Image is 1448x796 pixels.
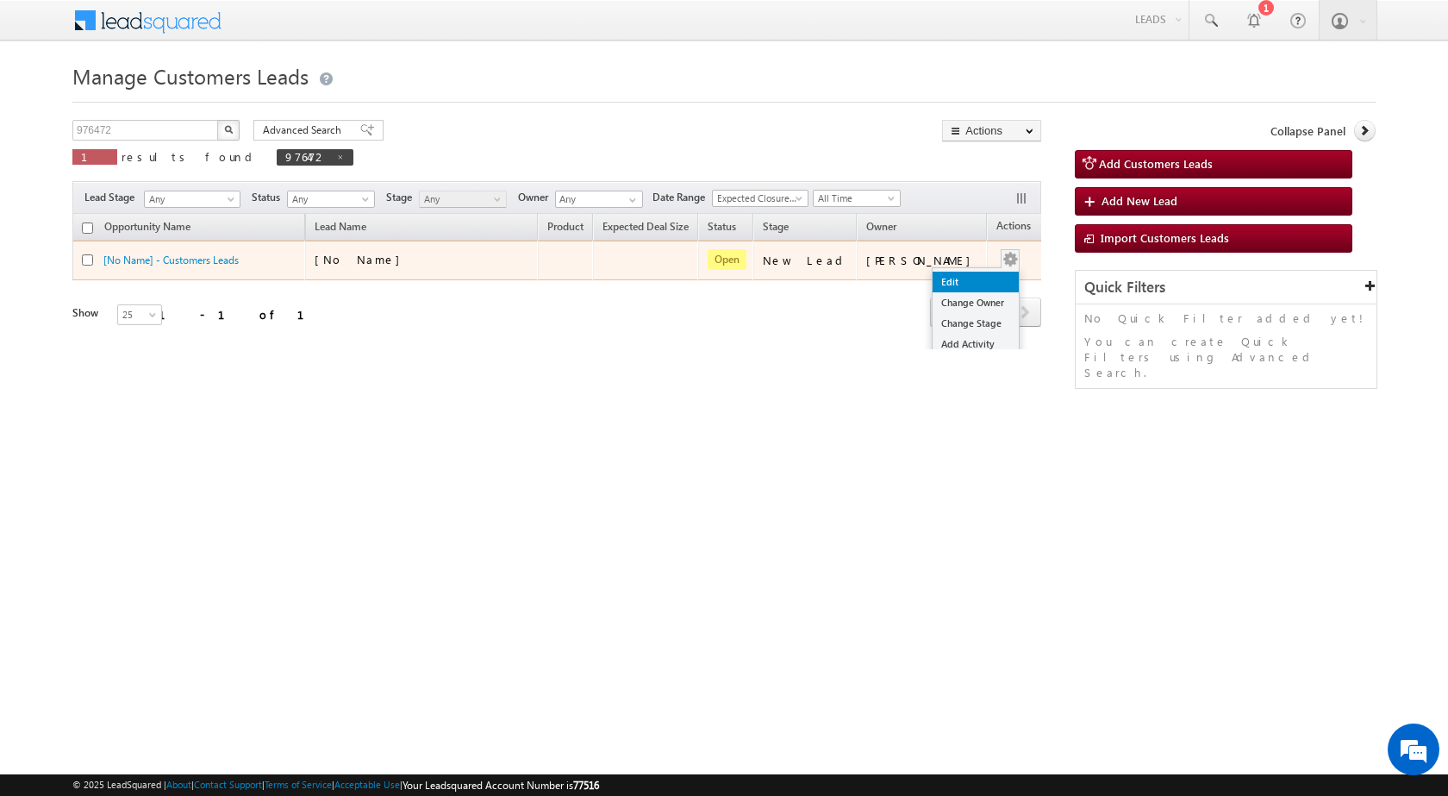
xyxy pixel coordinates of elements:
span: Stage [763,220,789,233]
span: Add Customers Leads [1099,156,1213,171]
a: 25 [117,304,162,325]
span: Owner [518,190,555,205]
span: 976472 [285,149,328,164]
a: Contact Support [194,779,262,790]
span: Any [288,191,370,207]
input: Type to Search [555,191,643,208]
span: 77516 [573,779,599,792]
a: Stage [754,217,797,240]
div: [PERSON_NAME] [866,253,979,268]
a: Any [144,191,240,208]
span: Product [547,220,584,233]
p: No Quick Filter added yet! [1084,310,1368,326]
input: Check all records [82,223,93,234]
span: 25 [118,307,164,323]
span: next [1009,298,1041,327]
a: About [166,779,191,790]
div: Quick Filters [1076,271,1376,304]
a: Any [287,191,375,208]
a: Status [699,217,745,240]
div: 1 - 1 of 1 [159,304,325,324]
a: next [1009,299,1041,327]
a: [No Name] - Customers Leads [103,254,239,266]
div: New Lead [763,253,849,268]
span: Expected Closure Date [713,191,802,206]
a: Expected Deal Size [594,217,697,240]
span: Import Customers Leads [1101,230,1229,245]
a: Show All Items [620,191,641,209]
a: prev [930,299,962,327]
div: Show [72,305,103,321]
span: Owner [866,220,896,233]
span: Stage [386,190,419,205]
span: prev [930,298,962,327]
span: 1 [81,149,109,164]
span: results found [122,149,259,164]
span: Lead Stage [84,190,141,205]
a: Expected Closure Date [712,190,808,207]
button: Actions [942,120,1041,141]
span: Actions [988,216,1039,239]
a: Change Stage [933,313,1019,334]
span: Add New Lead [1102,193,1177,208]
span: [No Name] [315,252,409,266]
a: Terms of Service [265,779,332,790]
span: Date Range [652,190,712,205]
span: Status [252,190,287,205]
span: Your Leadsquared Account Number is [403,779,599,792]
span: Collapse Panel [1270,123,1345,139]
img: Search [224,125,233,134]
span: Manage Customers Leads [72,62,309,90]
a: Change Owner [933,292,1019,313]
span: Expected Deal Size [602,220,689,233]
span: © 2025 LeadSquared | | | | | [72,777,599,793]
span: Lead Name [306,217,375,240]
span: Advanced Search [263,122,346,138]
span: Open [708,249,746,270]
a: Acceptable Use [334,779,400,790]
span: All Time [814,191,896,206]
a: Opportunity Name [96,217,199,240]
a: All Time [813,190,901,207]
span: Any [145,191,234,207]
span: Any [420,191,502,207]
span: Opportunity Name [104,220,190,233]
a: Add Activity [933,334,1019,354]
a: Edit [933,272,1019,292]
a: Any [419,191,507,208]
p: You can create Quick Filters using Advanced Search. [1084,334,1368,380]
